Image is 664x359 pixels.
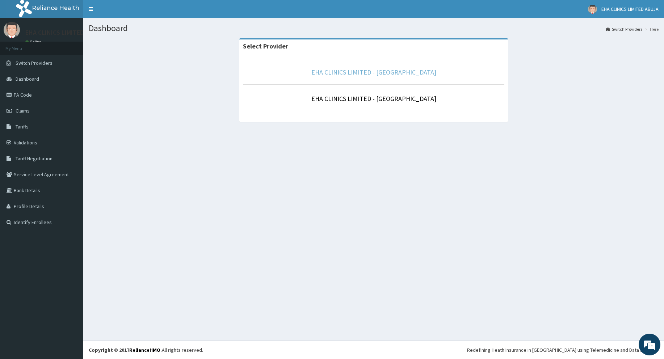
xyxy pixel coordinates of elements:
[83,341,664,359] footer: All rights reserved.
[588,5,597,14] img: User Image
[643,26,659,32] li: Here
[16,107,30,114] span: Claims
[4,22,20,38] img: User Image
[467,346,659,354] div: Redefining Heath Insurance in [GEOGRAPHIC_DATA] using Telemedicine and Data Science!
[311,94,436,103] a: EHA CLINICS LIMITED - [GEOGRAPHIC_DATA]
[311,68,436,76] a: EHA CLINICS LIMITED - [GEOGRAPHIC_DATA]
[16,123,29,130] span: Tariffs
[243,42,288,50] strong: Select Provider
[16,155,52,162] span: Tariff Negotiation
[606,26,642,32] a: Switch Providers
[16,76,39,82] span: Dashboard
[89,347,162,353] strong: Copyright © 2017 .
[25,29,104,36] p: EHA CLINICS LIMITED ABUJA
[89,24,659,33] h1: Dashboard
[25,39,43,45] a: Online
[601,6,659,12] span: EHA CLINICS LIMITED ABUJA
[16,60,52,66] span: Switch Providers
[129,347,160,353] a: RelianceHMO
